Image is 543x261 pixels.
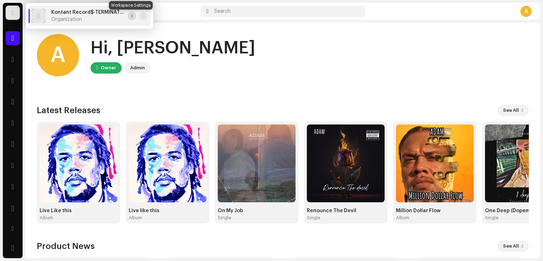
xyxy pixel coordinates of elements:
[90,37,255,59] div: Hi, [PERSON_NAME]
[218,208,296,214] div: On My Job
[485,215,498,221] div: Single
[40,124,117,202] img: 304fa9ca-f58f-4197-9d2c-95865cdf0df0
[101,64,116,72] div: Owner
[218,124,296,202] img: 2f25a3de-1861-45b4-977a-9b56e7c0b529
[40,215,53,221] div: Album
[503,239,519,253] span: See All
[307,215,320,221] div: Single
[307,124,385,202] img: 8d412bd9-c04c-4d67-9300-a97a8f03ffad
[497,240,529,252] button: See All
[218,215,231,221] div: Single
[37,240,95,252] h3: Product News
[130,64,145,72] div: Admin
[51,17,82,22] span: Organization
[396,124,474,202] img: 44cc82c3-52d7-4bee-a7f6-4c61b72c46f9
[396,208,474,214] div: Million Dollar Flow
[129,124,206,202] img: a363c9a5-92ee-4eb1-ab0b-79701cfd697a
[396,215,409,221] div: Album
[129,215,142,221] div: Album
[129,208,206,214] div: Live like this
[214,8,230,14] span: Search
[51,10,125,15] span: Kontant Record$-TERMINATED
[307,208,385,214] div: Renounce The Devil
[37,34,79,76] div: A
[520,6,532,17] div: A
[37,105,100,116] h3: Latest Releases
[503,103,519,117] span: See All
[497,105,529,116] button: See All
[40,208,117,214] div: Live Like this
